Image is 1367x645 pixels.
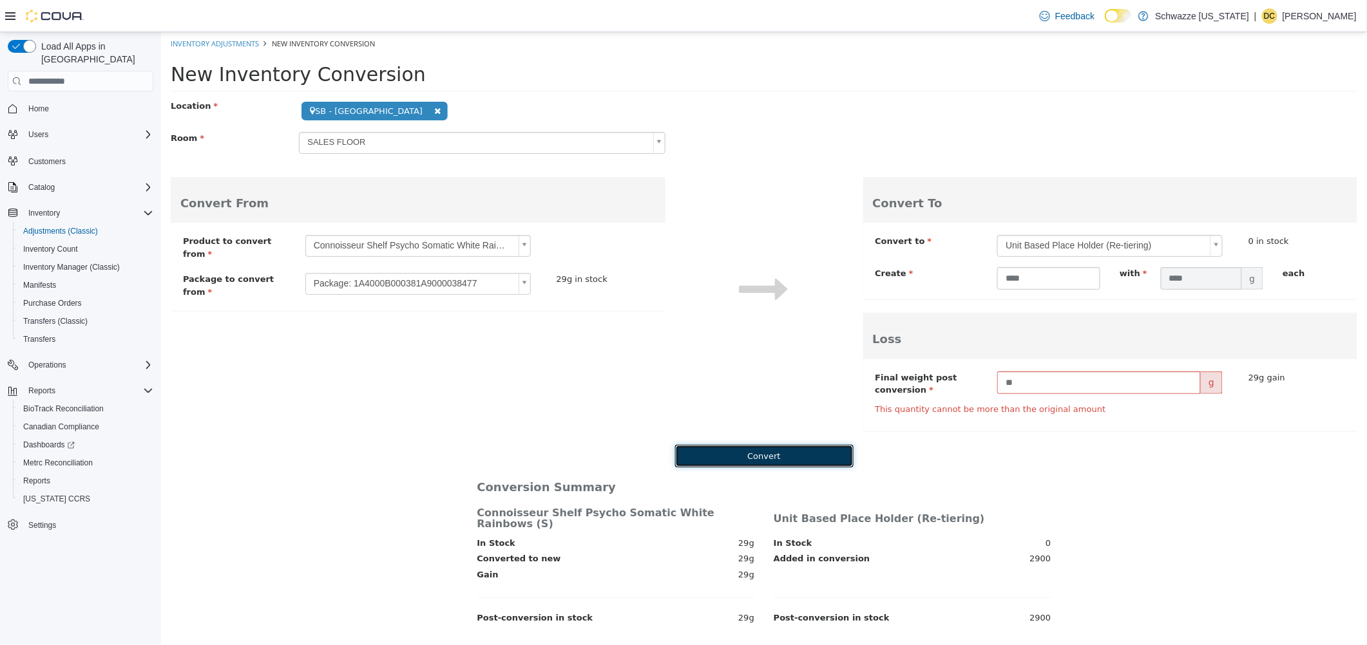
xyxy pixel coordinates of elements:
[1283,8,1357,24] p: [PERSON_NAME]
[613,505,651,518] label: In Stock
[1040,339,1062,362] span: g
[23,357,153,373] span: Operations
[18,473,55,489] a: Reports
[23,127,53,142] button: Users
[316,579,432,592] label: Post-conversion in stock
[714,236,752,246] span: Create
[23,180,153,195] span: Catalog
[28,104,49,114] span: Home
[1081,339,1184,352] div: 29g gain
[23,298,82,308] span: Purchase Orders
[13,418,158,436] button: Canadian Compliance
[111,6,214,16] span: New Inventory Conversion
[714,341,796,363] span: Final weight post conversion
[28,182,55,192] span: Catalog
[714,204,771,214] span: Convert to
[18,332,153,347] span: Transfers
[28,156,66,167] span: Customers
[705,371,1194,384] span: This quantity cannot be more than the original amount
[3,382,158,400] button: Reports
[18,491,95,507] a: [US_STATE] CCRS
[138,100,504,122] a: SALES FLOOR
[316,536,338,549] label: Gain
[3,516,158,534] button: Settings
[18,241,153,257] span: Inventory Count
[10,69,57,79] span: Location
[1081,235,1103,257] span: g
[13,258,158,276] button: Inventory Manager (Classic)
[613,579,729,592] label: Post-conversion in stock
[23,262,120,272] span: Inventory Manager (Classic)
[23,357,72,373] button: Operations
[28,520,56,530] span: Settings
[577,579,593,592] span: 29g
[3,126,158,144] button: Users
[13,490,158,508] button: [US_STATE] CCRS
[13,222,158,240] button: Adjustments (Classic)
[1254,8,1257,24] p: |
[23,101,54,117] a: Home
[145,203,352,224] span: Connoisseur Shelf Psycho Somatic White Rainbows (S)
[28,360,66,370] span: Operations
[10,31,265,53] span: New Inventory Conversion
[28,386,55,396] span: Reports
[140,70,287,88] span: SB - [GEOGRAPHIC_DATA]
[13,294,158,312] button: Purchase Orders
[1262,8,1277,24] div: Daniel castillo
[18,419,104,435] a: Canadian Compliance
[514,413,693,435] button: Convert
[396,241,486,254] div: 29g in stock
[1264,8,1275,24] span: Dc
[3,151,158,170] button: Customers
[23,494,90,504] span: [US_STATE] CCRS
[23,205,65,221] button: Inventory
[23,334,55,344] span: Transfers
[13,400,158,418] button: BioTrack Reconciliation
[18,419,153,435] span: Canadian Compliance
[10,101,43,111] span: Room
[23,422,99,432] span: Canadian Compliance
[1055,10,1095,23] span: Feedback
[23,316,88,326] span: Transfers (Classic)
[18,295,153,311] span: Purchase Orders
[1087,203,1178,216] div: 0 in stock
[144,241,370,263] a: Package: 1A4000B000381A9000038477
[23,383,61,398] button: Reports
[13,312,158,330] button: Transfers (Classic)
[18,241,83,257] a: Inventory Count
[712,165,1187,178] h3: Convert To
[18,455,98,471] a: Metrc Reconciliation
[23,476,50,486] span: Reports
[13,436,158,454] a: Dashboards
[23,440,75,450] span: Dashboards
[18,295,87,311] a: Purchase Orders
[1155,8,1249,24] p: Schwazze [US_STATE]
[1122,236,1144,246] span: each
[3,204,158,222] button: Inventory
[613,520,709,533] label: Added in conversion
[18,259,153,275] span: Inventory Manager (Classic)
[23,154,71,169] a: Customers
[26,10,84,23] img: Cova
[18,223,153,239] span: Adjustments (Classic)
[613,481,890,492] h4: Unit Based Place Holder (Re-tiering)
[18,277,153,293] span: Manifests
[18,473,153,489] span: Reports
[316,475,594,498] h4: Connoisseur Shelf Psycho Somatic White Rainbows (S)
[23,280,56,290] span: Manifests
[19,165,495,178] h3: Convert From
[18,313,93,329] a: Transfers (Classic)
[8,94,153,568] nav: Complex example
[144,203,370,225] a: Connoisseur Shelf Psycho Somatic White Rainbows (S)
[18,401,109,416] a: BioTrack Reconciliation
[18,491,153,507] span: Washington CCRS
[3,99,158,118] button: Home
[23,404,104,414] span: BioTrack Reconciliation
[23,518,61,533] a: Settings
[23,153,153,169] span: Customers
[316,505,354,518] label: In Stock
[18,223,103,239] a: Adjustments (Classic)
[316,520,400,533] label: Converted to new
[3,178,158,196] button: Catalog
